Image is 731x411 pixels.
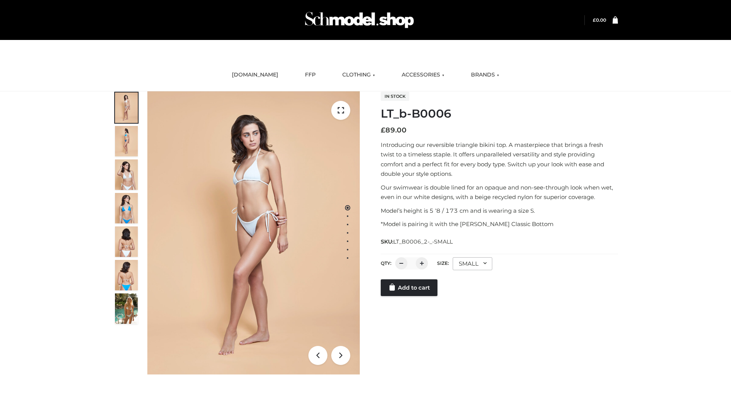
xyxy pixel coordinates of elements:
img: ArielClassicBikiniTop_CloudNine_AzureSky_OW114ECO_4-scaled.jpg [115,193,138,223]
p: Introducing our reversible triangle bikini top. A masterpiece that brings a fresh twist to a time... [381,140,618,179]
p: Model’s height is 5 ‘8 / 173 cm and is wearing a size S. [381,206,618,216]
span: £ [381,126,385,134]
img: Arieltop_CloudNine_AzureSky2.jpg [115,293,138,324]
label: Size: [437,260,449,266]
bdi: 89.00 [381,126,407,134]
h1: LT_b-B0006 [381,107,618,121]
img: ArielClassicBikiniTop_CloudNine_AzureSky_OW114ECO_8-scaled.jpg [115,260,138,290]
a: Add to cart [381,279,437,296]
div: SMALL [453,257,492,270]
span: In stock [381,92,409,101]
p: Our swimwear is double lined for an opaque and non-see-through look when wet, even in our white d... [381,183,618,202]
a: [DOMAIN_NAME] [226,67,284,83]
img: ArielClassicBikiniTop_CloudNine_AzureSky_OW114ECO_1 [147,91,360,374]
bdi: 0.00 [593,17,606,23]
a: FFP [299,67,321,83]
img: ArielClassicBikiniTop_CloudNine_AzureSky_OW114ECO_7-scaled.jpg [115,226,138,257]
img: ArielClassicBikiniTop_CloudNine_AzureSky_OW114ECO_1-scaled.jpg [115,92,138,123]
a: ACCESSORIES [396,67,450,83]
a: CLOTHING [337,67,381,83]
img: Schmodel Admin 964 [302,5,417,35]
img: ArielClassicBikiniTop_CloudNine_AzureSky_OW114ECO_2-scaled.jpg [115,126,138,156]
img: ArielClassicBikiniTop_CloudNine_AzureSky_OW114ECO_3-scaled.jpg [115,159,138,190]
span: SKU: [381,237,453,246]
span: LT_B0006_2-_-SMALL [393,238,453,245]
p: *Model is pairing it with the [PERSON_NAME] Classic Bottom [381,219,618,229]
a: BRANDS [465,67,505,83]
label: QTY: [381,260,391,266]
a: £0.00 [593,17,606,23]
span: £ [593,17,596,23]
